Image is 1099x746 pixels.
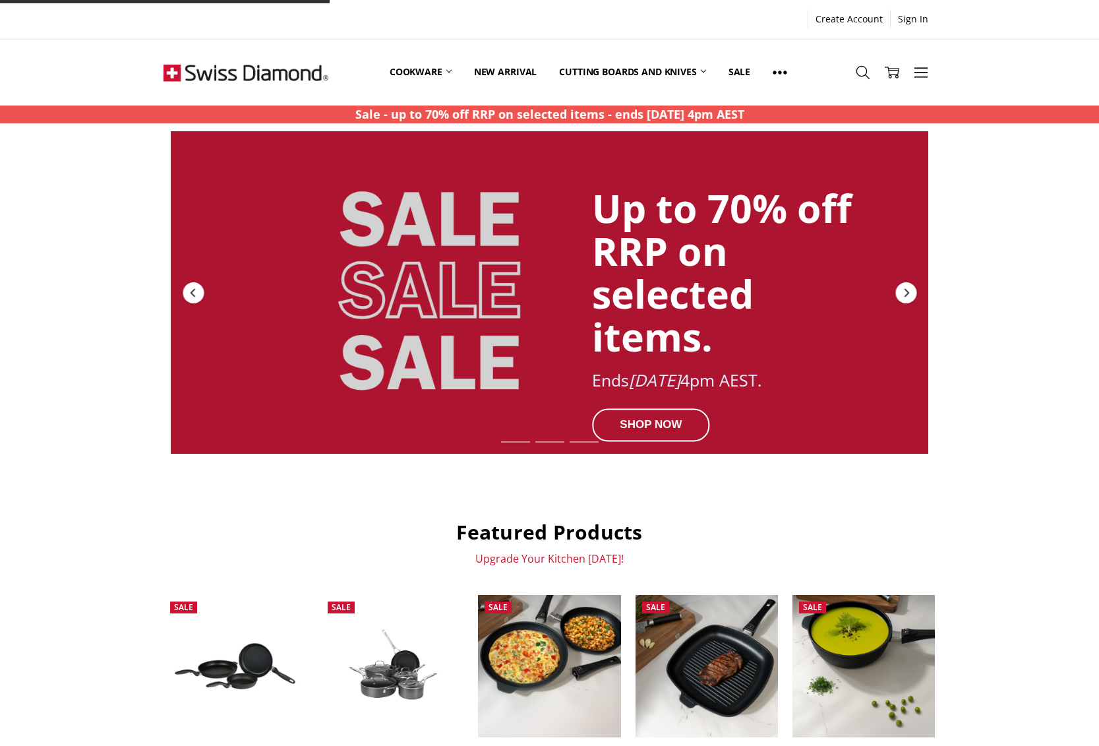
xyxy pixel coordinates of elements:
img: XD Induction 28 x 7.5cm Deep SAUTE PAN w/Detachable Handle [792,595,935,737]
div: Previous [181,280,205,304]
div: Slide 3 of 7 [566,433,601,451]
div: SHOP NOW [592,408,710,441]
div: Slide 1 of 7 [498,433,532,451]
a: Swiss Diamond Hard Anodised 5 pc set (20 & 28cm fry pan, 16cm sauce pan w lid, 24x7cm saute pan w... [321,595,463,737]
strong: Sale - up to 70% off RRP on selected items - ends [DATE] 4pm AEST [355,106,744,122]
a: Redirect to https://swissdiamond.com.au/cookware/shop-by-collection/premium-steel-dlx/ [171,131,928,454]
p: Upgrade Your Kitchen [DATE]! [163,552,935,565]
span: Sale [332,602,351,613]
span: Sale [489,602,508,613]
div: Slide 2 of 7 [532,433,566,451]
div: Up to 70% off RRP on selected items. [592,187,858,359]
span: Sale [174,602,193,613]
a: Cutting boards and knives [548,43,717,102]
a: Show All [761,43,798,102]
div: Next [894,280,918,304]
a: Create Account [808,10,890,28]
h2: Featured Products [163,520,935,545]
div: Ends 4pm AEST. [592,371,858,390]
span: Sale [646,602,665,613]
img: Free Shipping On Every Order [163,40,328,106]
img: XD Induction 2 piece FRY PAN set w/Detachable Handles 24 &28cm [478,595,620,737]
a: XD Nonstick 3 Piece Fry Pan set - 20CM, 24CM & 28CM [163,595,306,737]
a: Cookware [378,43,463,102]
a: Sign In [891,10,936,28]
img: Swiss Diamond Hard Anodised 5 pc set (20 & 28cm fry pan, 16cm sauce pan w lid, 24x7cm saute pan w... [321,618,463,714]
em: [DATE] [629,369,680,391]
img: XD Induction 28 x 4cm square GRILL PAN w/Detachable Handle [636,595,778,737]
span: Sale [803,602,822,613]
img: XD Nonstick 3 Piece Fry Pan set - 20CM, 24CM & 28CM [163,631,306,702]
a: New arrival [463,43,548,102]
a: Sale [717,43,761,102]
